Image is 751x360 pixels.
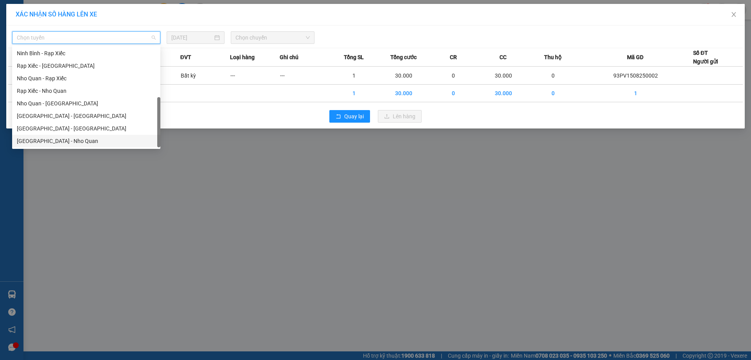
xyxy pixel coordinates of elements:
[171,33,213,42] input: 15/08/2025
[336,114,341,120] span: rollback
[378,110,422,123] button: uploadLên hàng
[390,53,417,62] span: Tổng cước
[12,60,160,72] div: Rạp Xiếc - Ninh Bình
[329,85,379,102] td: 1
[17,74,156,83] div: Nho Quan - Rạp Xiếc
[17,137,156,145] div: [GEOGRAPHIC_DATA] - Nho Quan
[478,67,528,85] td: 30.000
[499,53,507,62] span: CC
[180,67,230,85] td: Bất kỳ
[17,99,156,108] div: Nho Quan - [GEOGRAPHIC_DATA]
[12,97,160,110] div: Nho Quan - Hà Nội
[17,62,156,70] div: Rạp Xiếc - [GEOGRAPHIC_DATA]
[544,53,562,62] span: Thu hộ
[344,53,364,62] span: Tổng SL
[429,67,478,85] td: 0
[235,32,310,43] span: Chọn chuyến
[17,49,156,58] div: Ninh Bình - Rạp Xiếc
[12,110,160,122] div: Hà Nội - Ninh Bình
[528,85,578,102] td: 0
[731,11,737,18] span: close
[17,87,156,95] div: Rạp Xiếc - Nho Quan
[280,53,298,62] span: Ghi chú
[12,72,160,85] div: Nho Quan - Rạp Xiếc
[17,124,156,133] div: [GEOGRAPHIC_DATA] - [GEOGRAPHIC_DATA]
[723,4,745,26] button: Close
[180,53,191,62] span: ĐVT
[344,112,364,121] span: Quay lại
[429,85,478,102] td: 0
[329,67,379,85] td: 1
[17,32,156,43] span: Chọn tuyến
[12,47,160,60] div: Ninh Bình - Rạp Xiếc
[379,85,429,102] td: 30.000
[16,11,97,18] span: XÁC NHẬN SỐ HÀNG LÊN XE
[12,85,160,97] div: Rạp Xiếc - Nho Quan
[329,110,370,123] button: rollbackQuay lại
[693,49,718,66] div: Số ĐT Người gửi
[12,135,160,147] div: Hà Nội - Nho Quan
[17,112,156,120] div: [GEOGRAPHIC_DATA] - [GEOGRAPHIC_DATA]
[578,67,693,85] td: 93PV1508250002
[230,53,255,62] span: Loại hàng
[578,85,693,102] td: 1
[478,85,528,102] td: 30.000
[450,53,457,62] span: CR
[280,67,329,85] td: ---
[230,67,280,85] td: ---
[528,67,578,85] td: 0
[627,53,643,62] span: Mã GD
[379,67,429,85] td: 30.000
[12,122,160,135] div: Ninh Bình - Hà Nội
